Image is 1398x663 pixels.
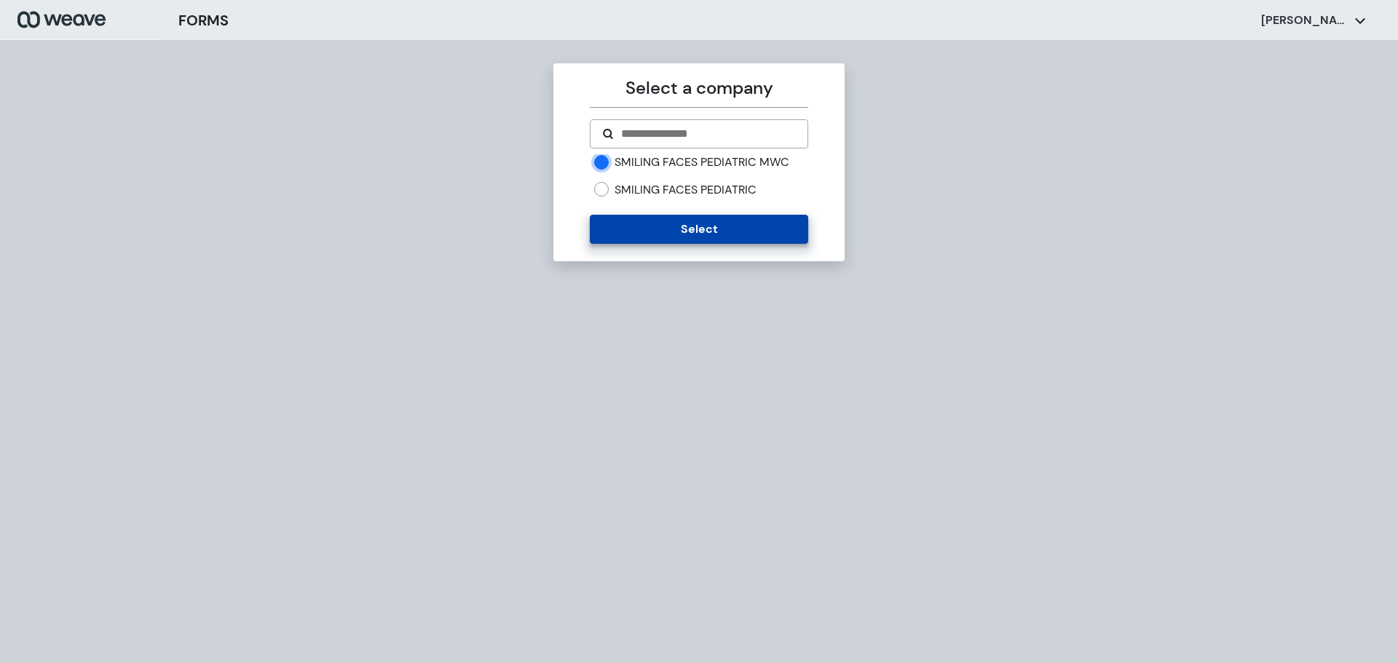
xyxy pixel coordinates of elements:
p: [PERSON_NAME] [1261,12,1348,28]
label: SMILING FACES PEDIATRIC MWC [615,154,789,170]
p: Select a company [590,75,807,101]
h3: FORMS [178,9,229,31]
label: SMILING FACES PEDIATRIC [615,182,757,198]
button: Select [590,215,807,244]
input: Search [620,125,795,143]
